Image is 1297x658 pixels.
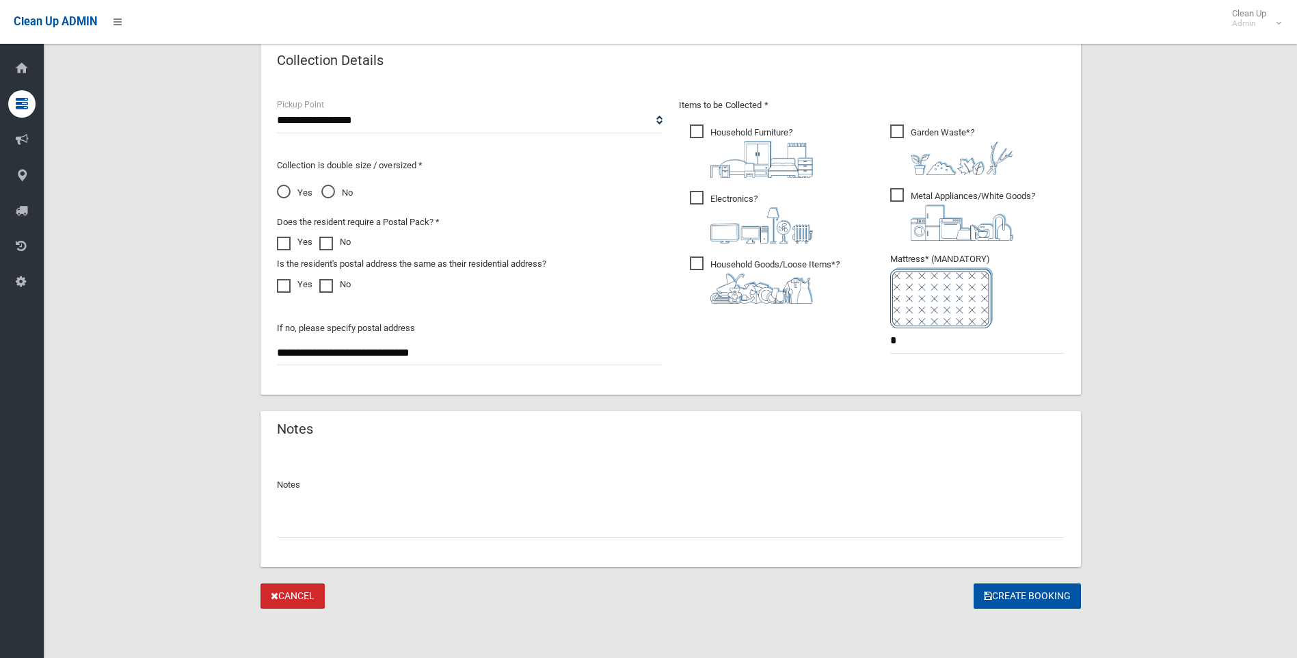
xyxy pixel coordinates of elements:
[911,141,1013,175] img: 4fd8a5c772b2c999c83690221e5242e0.png
[690,256,840,304] span: Household Goods/Loose Items*
[277,234,312,250] label: Yes
[277,185,312,201] span: Yes
[277,157,663,174] p: Collection is double size / oversized *
[260,583,325,609] a: Cancel
[277,320,415,337] label: If no, please specify postal address
[911,127,1013,175] i: ?
[1232,18,1266,29] small: Admin
[710,194,813,244] i: ?
[890,267,993,328] img: e7408bece873d2c1783593a074e5cb2f.png
[911,191,1035,241] i: ?
[679,97,1065,114] p: Items to be Collected *
[710,273,813,304] img: b13cc3517677393f34c0a387616ef184.png
[277,477,1065,493] p: Notes
[277,256,546,272] label: Is the resident's postal address the same as their residential address?
[319,276,351,293] label: No
[710,141,813,178] img: aa9efdbe659d29b613fca23ba79d85cb.png
[277,214,440,231] label: Does the resident require a Postal Pack? *
[277,276,312,293] label: Yes
[710,127,813,178] i: ?
[890,188,1035,241] span: Metal Appliances/White Goods
[1225,8,1280,29] span: Clean Up
[690,124,813,178] span: Household Furniture
[710,259,840,304] i: ?
[911,205,1013,241] img: 36c1b0289cb1767239cdd3de9e694f19.png
[260,47,400,74] header: Collection Details
[890,124,1013,175] span: Garden Waste*
[710,207,813,244] img: 394712a680b73dbc3d2a6a3a7ffe5a07.png
[260,416,330,443] header: Notes
[690,191,813,244] span: Electronics
[890,254,1065,328] span: Mattress* (MANDATORY)
[319,234,351,250] label: No
[14,15,97,28] span: Clean Up ADMIN
[974,583,1081,609] button: Create Booking
[321,185,353,201] span: No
